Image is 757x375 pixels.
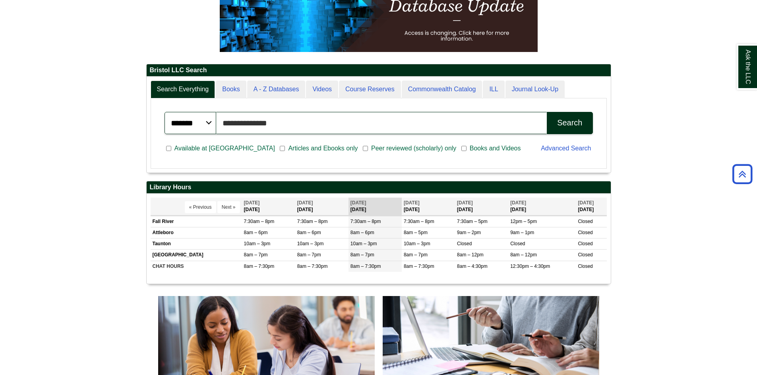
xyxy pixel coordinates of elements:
span: [DATE] [457,200,473,206]
span: [DATE] [244,200,260,206]
td: Attleboro [151,227,242,238]
a: Books [216,81,246,98]
a: ILL [483,81,504,98]
span: Closed [578,230,592,235]
span: Peer reviewed (scholarly) only [368,144,459,153]
span: 12pm – 5pm [510,219,537,224]
span: 8am – 7pm [404,252,428,258]
th: [DATE] [242,198,295,215]
span: 8am – 6pm [297,230,321,235]
th: [DATE] [455,198,508,215]
span: 8am – 6pm [244,230,268,235]
span: 8am – 7pm [297,252,321,258]
span: 10am – 3pm [404,241,430,246]
span: 8am – 7:30pm [350,263,381,269]
span: [DATE] [350,200,366,206]
span: 8am – 7:30pm [297,263,328,269]
span: Closed [578,252,592,258]
span: Closed [510,241,525,246]
a: Commonwealth Catalog [402,81,482,98]
td: [GEOGRAPHIC_DATA] [151,250,242,261]
span: 8am – 7pm [244,252,268,258]
span: 8am – 5pm [404,230,428,235]
h2: Bristol LLC Search [147,64,611,77]
a: Search Everything [151,81,215,98]
td: CHAT HOURS [151,261,242,272]
span: [DATE] [578,200,594,206]
button: Search [547,112,592,134]
td: Fall River [151,216,242,227]
span: 7:30am – 8pm [350,219,381,224]
span: 7:30am – 5pm [457,219,488,224]
h2: Library Hours [147,181,611,194]
span: 8am – 12pm [457,252,484,258]
span: 7:30am – 8pm [297,219,328,224]
a: Videos [306,81,338,98]
span: Closed [457,241,472,246]
th: [DATE] [295,198,348,215]
span: 8am – 4:30pm [457,263,488,269]
span: 9am – 1pm [510,230,534,235]
span: [DATE] [297,200,313,206]
th: [DATE] [576,198,606,215]
input: Available at [GEOGRAPHIC_DATA] [166,145,171,152]
span: 12:30pm – 4:30pm [510,263,550,269]
span: [DATE] [510,200,526,206]
a: Back to Top [730,169,755,179]
span: 8am – 6pm [350,230,374,235]
input: Peer reviewed (scholarly) only [363,145,368,152]
div: Search [557,118,582,127]
button: « Previous [185,201,216,213]
a: Advanced Search [541,145,591,152]
span: 10am – 3pm [244,241,271,246]
span: [DATE] [404,200,420,206]
span: Closed [578,219,592,224]
span: 8am – 12pm [510,252,537,258]
span: 8am – 7pm [350,252,374,258]
span: Books and Videos [467,144,524,153]
span: 9am – 2pm [457,230,481,235]
th: [DATE] [508,198,576,215]
a: Course Reserves [339,81,401,98]
th: [DATE] [402,198,455,215]
th: [DATE] [348,198,402,215]
span: 10am – 3pm [297,241,324,246]
input: Books and Videos [461,145,467,152]
span: 7:30am – 8pm [244,219,275,224]
span: 8am – 7:30pm [404,263,434,269]
span: 8am – 7:30pm [244,263,275,269]
a: Journal Look-Up [505,81,565,98]
span: Closed [578,263,592,269]
a: A - Z Databases [247,81,306,98]
span: Closed [578,241,592,246]
input: Articles and Ebooks only [280,145,285,152]
span: 7:30am – 8pm [404,219,434,224]
span: 10am – 3pm [350,241,377,246]
td: Taunton [151,238,242,250]
button: Next » [217,201,240,213]
span: Available at [GEOGRAPHIC_DATA] [171,144,278,153]
span: Articles and Ebooks only [285,144,361,153]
